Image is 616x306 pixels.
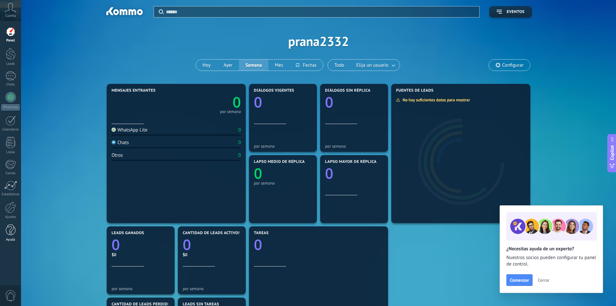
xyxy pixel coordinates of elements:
[112,286,170,291] div: por semana
[289,60,323,71] button: Fechas
[1,39,20,43] div: Panel
[5,14,16,18] span: Cuenta
[510,278,529,282] span: Comenzar
[355,61,390,70] span: Elija un usuario
[507,10,524,14] span: Eventos
[112,235,170,255] a: 0
[609,145,615,160] span: Copilot
[325,92,333,112] text: 0
[1,128,20,132] div: Calendario
[183,231,241,235] span: Cantidad de leads activos
[396,97,474,103] div: No hay suficientes datos para mostrar
[176,92,241,112] a: 0
[217,60,239,71] button: Ayer
[535,275,552,285] button: Cerrar
[396,88,434,93] span: Fuentes de leads
[1,83,20,87] div: Chats
[254,235,262,255] text: 0
[538,278,549,282] span: Cerrar
[196,60,217,71] button: Hoy
[325,164,333,183] text: 0
[325,88,371,93] span: Diálogos sin réplica
[112,140,129,146] div: Chats
[239,60,268,71] button: Semana
[183,235,191,255] text: 0
[254,160,305,164] span: Lapso medio de réplica
[1,192,20,197] div: Estadísticas
[112,252,170,257] div: $0
[1,104,20,110] div: WhatsApp
[112,152,123,158] div: Otros
[1,150,20,154] div: Listas
[506,255,596,267] span: Nuestros socios pueden configurar tu panel de control.
[238,152,241,158] div: 0
[112,235,120,255] text: 0
[254,231,269,235] span: Tareas
[254,181,312,186] div: por semana
[232,92,241,112] text: 0
[325,144,383,149] div: por semana
[254,144,312,149] div: por semana
[506,246,596,252] h2: ¿Necesitas ayuda de un experto?
[183,252,241,257] div: $0
[489,6,532,17] button: Eventos
[112,140,116,144] img: Chats
[1,171,20,176] div: Correo
[254,92,262,112] text: 0
[112,231,144,235] span: Leads ganados
[1,238,20,242] div: Ayuda
[183,235,241,255] a: 0
[351,60,400,71] button: Elija un usuario
[1,215,20,219] div: Ajustes
[220,110,241,113] div: por semana
[112,88,156,93] span: Mensajes entrantes
[112,127,147,133] div: WhatsApp Lite
[238,140,241,146] div: 0
[328,60,351,71] button: Todo
[254,164,262,183] text: 0
[254,235,383,255] a: 0
[506,274,533,286] button: Comenzar
[325,160,376,164] span: Lapso mayor de réplica
[502,62,524,68] span: Configurar
[112,128,116,132] img: WhatsApp Lite
[268,60,290,71] button: Mes
[183,286,241,291] div: por semana
[238,127,241,133] div: 0
[1,62,20,66] div: Leads
[254,88,294,93] span: Diálogos vigentes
